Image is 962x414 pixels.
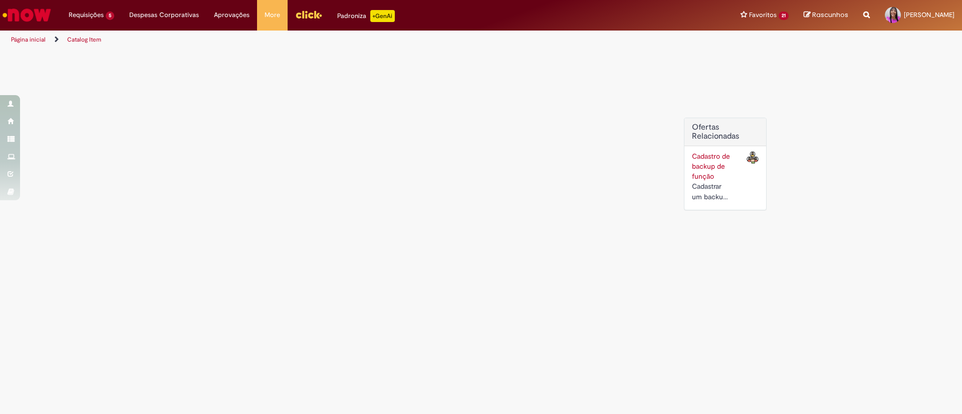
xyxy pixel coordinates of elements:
[692,123,759,141] h2: Ofertas Relacionadas
[692,152,730,181] a: Cadastro de backup de função
[214,10,250,20] span: Aprovações
[67,36,101,44] a: Catalog Item
[8,31,634,49] ul: Trilhas de página
[337,10,395,22] div: Padroniza
[804,11,848,20] a: Rascunhos
[1,5,53,25] img: ServiceNow
[370,10,395,22] p: +GenAi
[749,10,777,20] span: Favoritos
[129,10,199,20] span: Despesas Corporativas
[779,12,789,20] span: 21
[692,181,732,202] div: Cadastrar um backup para as suas funções no portal Now
[69,10,104,20] span: Requisições
[904,11,954,19] span: [PERSON_NAME]
[684,118,767,210] div: Ofertas Relacionadas
[812,10,848,20] span: Rascunhos
[11,36,46,44] a: Página inicial
[747,151,759,163] img: Cadastro de backup de função
[106,12,114,20] span: 5
[265,10,280,20] span: More
[295,7,322,22] img: click_logo_yellow_360x200.png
